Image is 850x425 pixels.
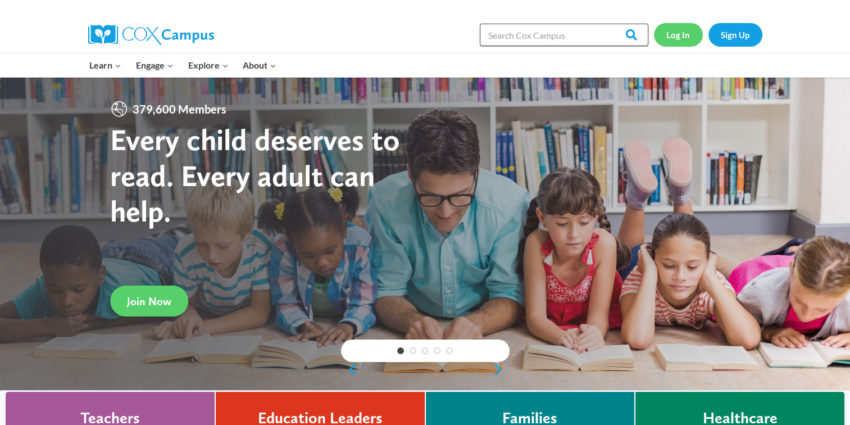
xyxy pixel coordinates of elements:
[422,347,429,354] a: 3
[129,53,181,77] button: Child menu of Engage
[341,358,510,381] div: content slider buttons
[83,53,129,77] button: Child menu of Learn
[654,23,762,46] nav: Secondary Navigation
[88,25,214,45] img: Cox Campus
[110,286,188,317] a: Join Now
[446,347,453,354] a: 5
[235,53,284,77] button: Child menu of About
[708,23,762,46] a: Sign Up
[181,53,236,77] button: Child menu of Explore
[397,347,404,354] a: 1
[83,53,284,77] nav: Primary Navigation
[654,23,703,46] a: Log In
[493,363,510,376] a: next
[341,363,358,376] a: previous
[434,347,440,354] a: 4
[410,347,416,354] a: 2
[127,295,171,308] span: Join Now
[480,24,648,46] input: Search Cox Campus
[110,121,400,229] strong: Every child deserves to read. Every adult can help.
[128,100,231,118] span: 379,600 Members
